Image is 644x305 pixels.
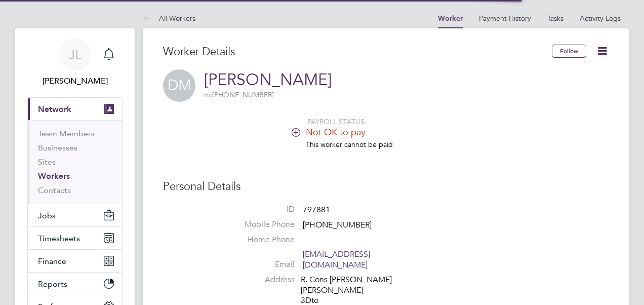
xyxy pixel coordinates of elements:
[38,185,71,195] a: Contacts
[38,234,80,243] span: Timesheets
[28,227,122,249] button: Timesheets
[224,219,295,230] label: Mobile Phone
[552,45,586,58] button: Follow
[163,69,195,102] span: DM
[438,14,463,23] a: Worker
[204,90,212,99] span: m:
[204,90,274,99] span: [PHONE_NUMBER]
[27,75,123,87] span: Juan Londono
[143,14,195,23] a: All Workers
[28,250,122,272] button: Finance
[28,98,122,120] button: Network
[204,70,332,90] a: [PERSON_NAME]
[224,259,295,270] label: Email
[38,104,71,114] span: Network
[38,256,66,266] span: Finance
[38,157,56,167] a: Sites
[308,117,365,126] span: PAYROLL STATUS
[303,205,330,215] span: 797881
[28,273,122,295] button: Reports
[38,279,67,289] span: Reports
[224,204,295,215] label: ID
[303,220,372,230] span: [PHONE_NUMBER]
[38,211,56,220] span: Jobs
[224,235,295,245] label: Home Phone
[306,126,366,138] span: Not OK to pay
[163,45,552,59] h3: Worker Details
[38,143,77,152] a: Businesses
[306,140,393,149] span: This worker cannot be paid
[38,171,70,181] a: Workers
[224,275,295,285] label: Address
[580,14,621,23] a: Activity Logs
[38,129,95,138] a: Team Members
[303,249,370,270] a: [EMAIL_ADDRESS][DOMAIN_NAME]
[27,39,123,87] a: JL[PERSON_NAME]
[547,14,563,23] a: Tasks
[28,204,122,226] button: Jobs
[28,120,122,204] div: Network
[163,179,609,194] h3: Personal Details
[69,48,81,61] span: JL
[479,14,531,23] a: Payment History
